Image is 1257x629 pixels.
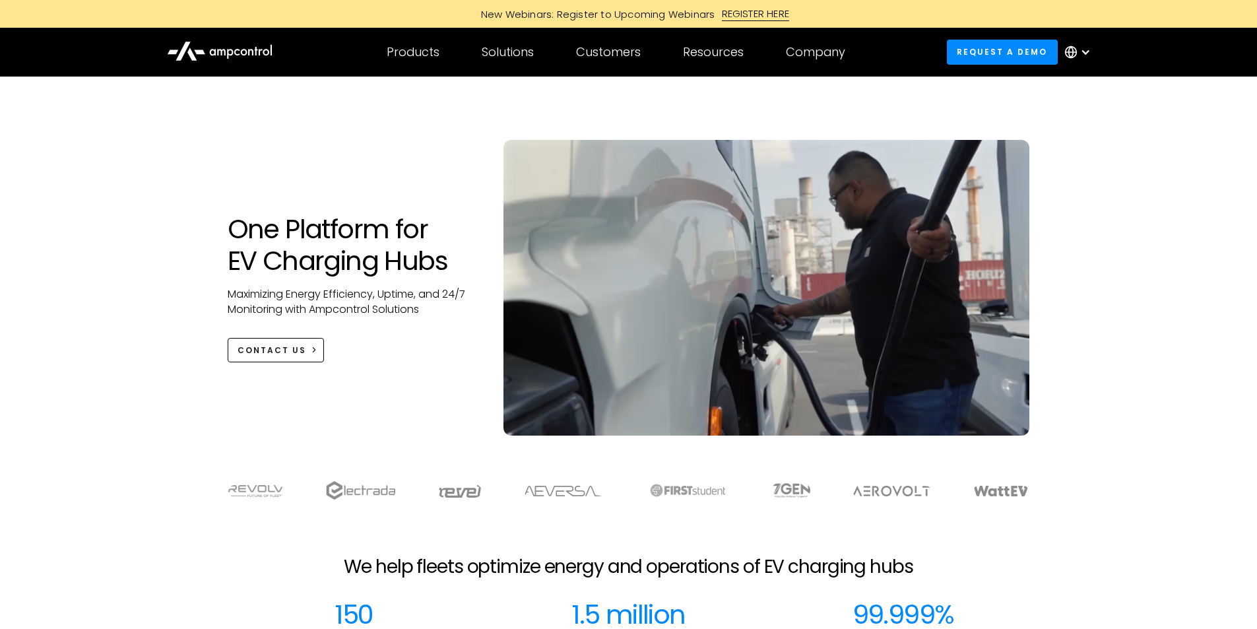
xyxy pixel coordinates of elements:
[576,45,641,59] div: Customers
[238,345,306,356] div: CONTACT US
[786,45,845,59] div: Company
[853,486,931,496] img: Aerovolt Logo
[344,556,913,578] h2: We help fleets optimize energy and operations of EV charging hubs
[722,7,790,21] div: REGISTER HERE
[947,40,1058,64] a: Request a demo
[387,45,439,59] div: Products
[228,287,478,317] p: Maximizing Energy Efficiency, Uptime, and 24/7 Monitoring with Ampcontrol Solutions
[468,7,722,21] div: New Webinars: Register to Upcoming Webinars
[482,45,534,59] div: Solutions
[683,45,744,59] div: Resources
[332,7,926,21] a: New Webinars: Register to Upcoming WebinarsREGISTER HERE
[973,486,1029,496] img: WattEV logo
[228,338,325,362] a: CONTACT US
[326,481,395,500] img: electrada logo
[228,213,478,277] h1: One Platform for EV Charging Hubs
